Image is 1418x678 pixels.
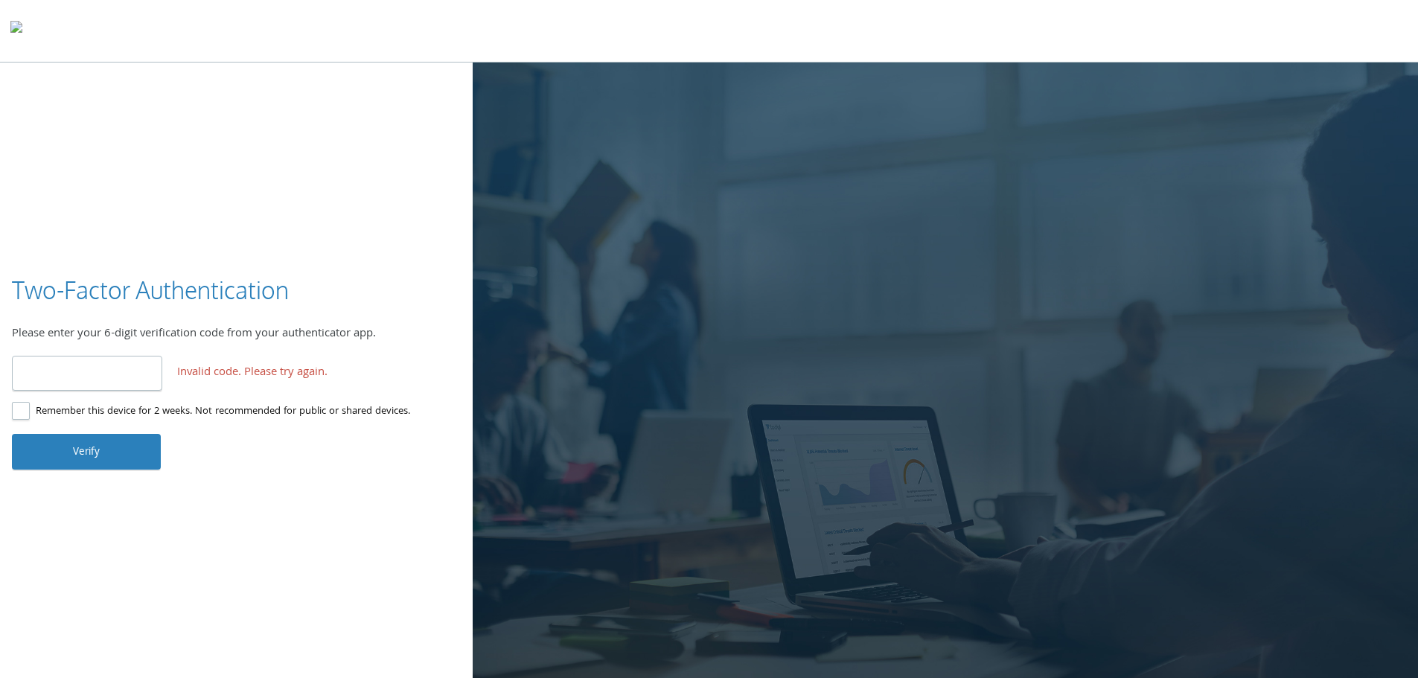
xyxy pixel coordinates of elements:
span: Invalid code. Please try again. [177,364,328,383]
label: Remember this device for 2 weeks. Not recommended for public or shared devices. [12,403,410,421]
button: Verify [12,434,161,470]
img: todyl-logo-dark.svg [10,16,22,45]
div: Please enter your 6-digit verification code from your authenticator app. [12,325,461,345]
h3: Two-Factor Authentication [12,274,289,307]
